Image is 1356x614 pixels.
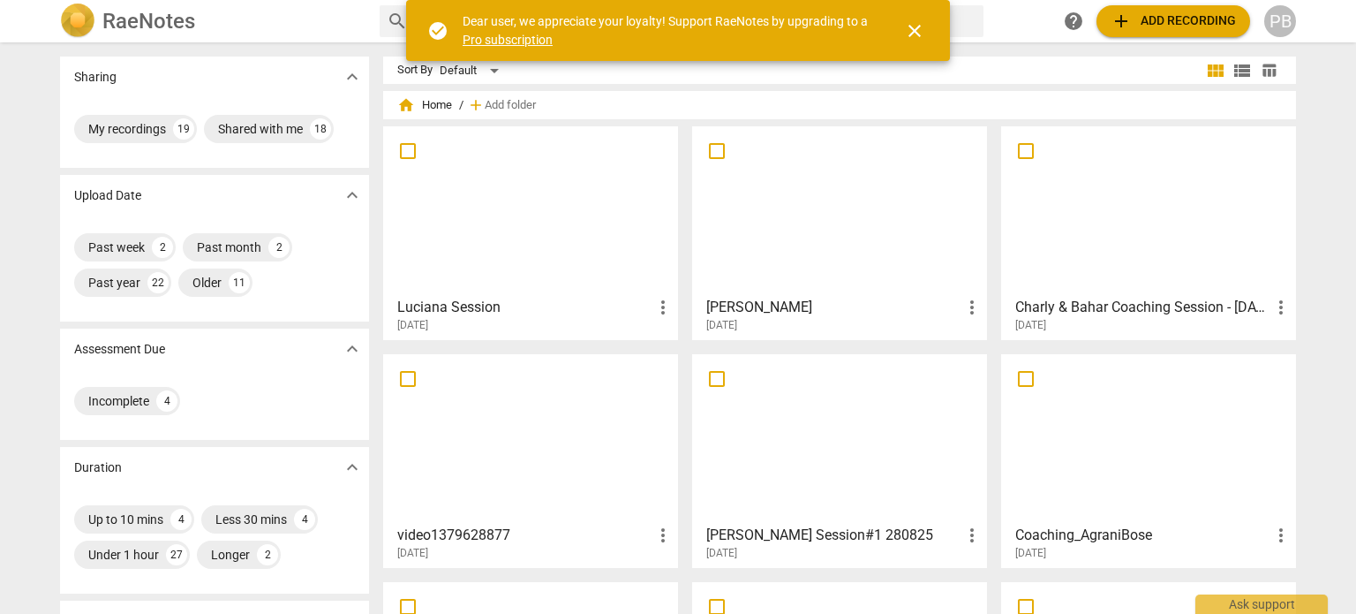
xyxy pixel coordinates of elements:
button: Tile view [1202,57,1229,84]
div: 4 [156,390,177,412]
a: video1379628877[DATE] [389,360,672,560]
div: Longer [211,546,250,564]
div: Default [440,57,505,85]
h3: Charly & Bahar Coaching Session - Sep 17 2025 [1015,297,1270,318]
span: [DATE] [1015,546,1046,561]
div: Up to 10 mins [88,511,163,528]
span: [DATE] [397,318,428,333]
span: [DATE] [1015,318,1046,333]
a: [PERSON_NAME][DATE] [698,133,981,332]
span: check_circle [427,20,448,42]
div: 4 [294,509,315,530]
span: more_vert [652,297,674,318]
div: 18 [310,118,331,140]
div: 2 [268,237,290,258]
div: Shared with me [218,120,303,138]
button: Table view [1255,57,1282,84]
span: expand_more [342,185,363,206]
div: 11 [229,272,250,293]
div: 2 [152,237,173,258]
div: Past week [88,239,145,256]
button: Show more [339,336,365,362]
button: Show more [339,64,365,90]
span: [DATE] [706,546,737,561]
button: Upload [1096,5,1250,37]
h2: RaeNotes [102,9,195,34]
p: Upload Date [74,186,141,205]
a: Luciana Session[DATE] [389,133,672,332]
span: more_vert [1270,297,1292,318]
h3: Tina Session#1 280825 [706,525,961,546]
button: Close [893,10,936,52]
a: Help [1058,5,1089,37]
button: List view [1229,57,1255,84]
span: Home [397,96,452,114]
a: Coaching_AgraniBose[DATE] [1007,360,1290,560]
div: Incomplete [88,392,149,410]
div: 2 [257,544,278,565]
h3: Luciana Session [397,297,652,318]
div: Sort By [397,64,433,77]
div: Under 1 hour [88,546,159,564]
span: expand_more [342,66,363,87]
span: more_vert [961,297,983,318]
img: Logo [60,4,95,39]
p: Sharing [74,68,117,87]
div: 27 [166,544,187,565]
div: Past year [88,274,140,292]
p: Assessment Due [74,340,165,359]
span: table_chart [1261,62,1277,79]
button: Show more [339,454,365,481]
a: [PERSON_NAME] Session#1 280825[DATE] [698,360,981,560]
div: 19 [173,118,194,140]
span: / [459,99,463,112]
h3: Neeraj K Jaria [706,297,961,318]
span: add [467,96,485,114]
span: [DATE] [706,318,737,333]
span: help [1063,11,1084,32]
div: Older [192,274,222,292]
span: expand_more [342,457,363,478]
span: home [397,96,415,114]
span: more_vert [652,525,674,546]
div: 22 [147,272,169,293]
button: PB [1264,5,1296,37]
a: Pro subscription [463,33,553,47]
div: Dear user, we appreciate your loyalty! Support RaeNotes by upgrading to a [463,12,872,49]
div: 4 [170,509,192,530]
div: Ask support [1195,595,1328,614]
div: My recordings [88,120,166,138]
div: Less 30 mins [215,511,287,528]
span: more_vert [1270,525,1292,546]
p: Duration [74,459,122,477]
span: add [1111,11,1132,32]
span: view_list [1232,60,1253,81]
h3: video1379628877 [397,525,652,546]
div: Past month [197,239,261,256]
a: Charly & Bahar Coaching Session - [DATE][DATE] [1007,133,1290,332]
span: more_vert [961,525,983,546]
span: [DATE] [397,546,428,561]
span: close [904,20,925,42]
span: Add recording [1111,11,1236,32]
button: Show more [339,182,365,208]
a: LogoRaeNotes [60,4,365,39]
span: view_module [1205,60,1226,81]
span: search [387,11,408,32]
span: expand_more [342,338,363,360]
h3: Coaching_AgraniBose [1015,525,1270,546]
span: Add folder [485,99,536,112]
